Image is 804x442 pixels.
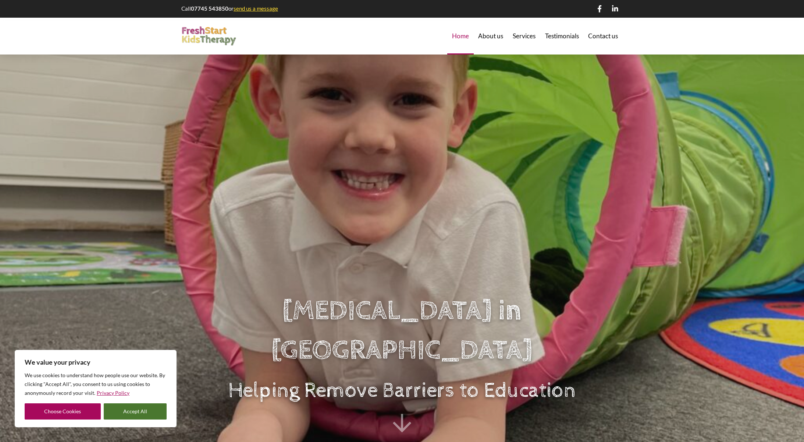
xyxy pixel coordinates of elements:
p: Call or [181,5,279,13]
a: Home [447,18,474,55]
p: We value your privacy [25,358,167,366]
p: Helping Remove Barriers to Education [228,376,576,406]
a: Contact us [583,18,623,55]
span: Testimonials [545,33,579,39]
strong: 07745 543850 [191,5,228,12]
a: send us a message [234,5,278,12]
span: Services [513,33,536,39]
span: About us [478,33,503,39]
button: Accept All [104,403,167,420]
img: FreshStart Kids Therapy logo [181,27,236,46]
button: Choose Cookies [25,403,101,420]
span: Home [452,33,469,39]
a: Privacy Policy [96,389,130,396]
span: Contact us [588,33,618,39]
a: Testimonials [540,18,584,55]
a: About us [474,18,508,55]
h1: [MEDICAL_DATA] in [GEOGRAPHIC_DATA] [193,292,611,370]
a: Services [508,18,540,55]
p: We use cookies to understand how people use our website. By clicking "Accept All", you consent to... [25,371,167,397]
